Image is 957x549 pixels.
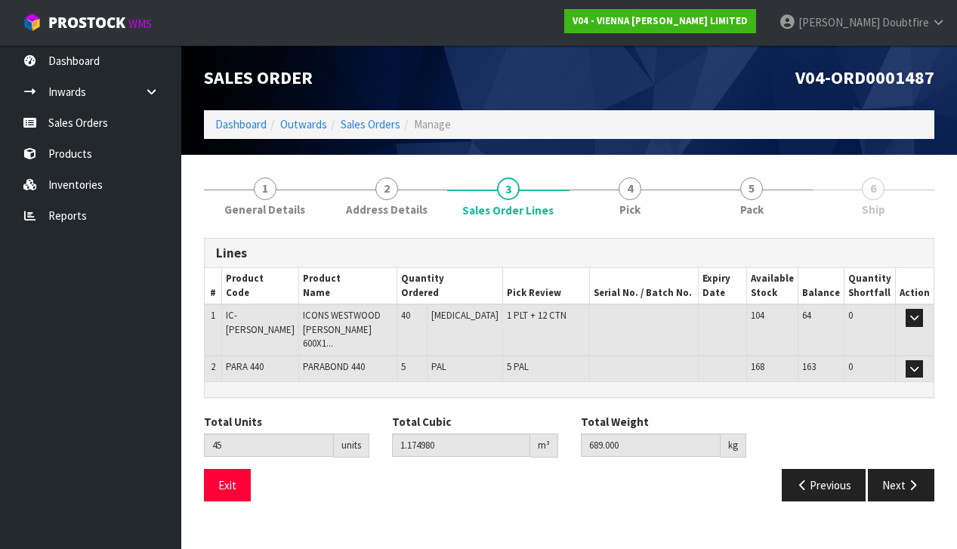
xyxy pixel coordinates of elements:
span: [MEDICAL_DATA] [431,309,499,322]
input: Total Units [204,433,334,457]
input: Total Cubic [392,433,529,457]
span: Sales Order [204,66,313,89]
a: Dashboard [215,117,267,131]
span: Doubtfire [882,15,929,29]
span: Pack [740,202,764,217]
input: Total Weight [581,433,721,457]
span: Sales Order Lines [204,227,934,514]
span: V04-ORD0001487 [795,66,934,89]
span: 6 [862,177,884,200]
span: General Details [224,202,305,217]
label: Total Weight [581,414,649,430]
th: Product Code [221,268,298,304]
span: 163 [802,360,816,373]
span: Ship [862,202,885,217]
span: Address Details [346,202,428,217]
span: 5 [740,177,763,200]
th: Product Name [298,268,397,304]
span: Sales Order Lines [462,202,554,218]
span: 168 [751,360,764,373]
th: Expiry Date [698,268,746,304]
span: 2 [211,360,215,373]
span: [PERSON_NAME] [798,15,880,29]
small: WMS [128,17,152,31]
div: m³ [530,433,558,458]
span: ICONS WESTWOOD [PERSON_NAME] 600X1... [303,309,381,350]
span: PARA 440 [226,360,264,373]
label: Total Cubic [392,414,451,430]
span: 3 [497,177,520,200]
button: Exit [204,469,251,501]
span: 5 [401,360,406,373]
button: Previous [782,469,866,501]
img: cube-alt.png [23,13,42,32]
a: Outwards [280,117,327,131]
th: Quantity Shortfall [844,268,895,304]
span: 1 [211,309,215,322]
span: 1 PLT + 12 CTN [507,309,566,322]
h3: Lines [216,246,922,261]
span: 64 [802,309,811,322]
div: units [334,433,369,458]
th: Quantity Ordered [397,268,503,304]
th: Action [895,268,934,304]
span: 5 PAL [507,360,529,373]
th: Balance [798,268,844,304]
span: ProStock [48,13,125,32]
button: Next [868,469,934,501]
strong: V04 - VIENNA [PERSON_NAME] LIMITED [573,14,748,27]
span: 2 [375,177,398,200]
span: PARABOND 440 [303,360,365,373]
span: 4 [619,177,641,200]
a: Sales Orders [341,117,400,131]
th: # [205,268,221,304]
span: 0 [848,360,853,373]
span: 104 [751,309,764,322]
span: IC-[PERSON_NAME] [226,309,295,335]
div: kg [721,433,746,458]
span: 0 [848,309,853,322]
th: Serial No. / Batch No. [590,268,699,304]
span: 1 [254,177,276,200]
span: 40 [401,309,410,322]
span: Manage [414,117,451,131]
span: PAL [431,360,446,373]
th: Pick Review [503,268,590,304]
th: Available Stock [746,268,798,304]
span: Pick [619,202,641,217]
label: Total Units [204,414,262,430]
